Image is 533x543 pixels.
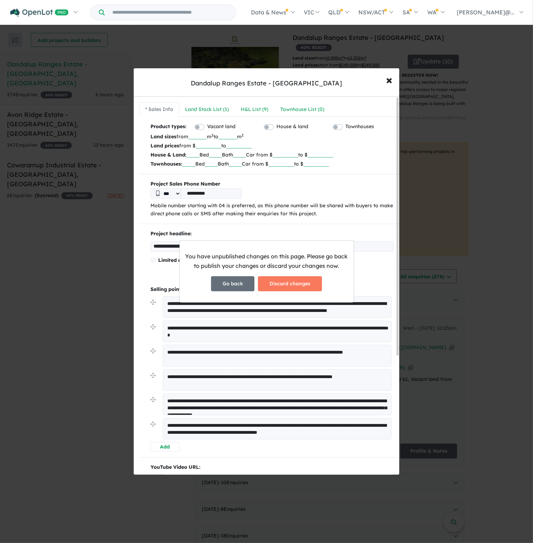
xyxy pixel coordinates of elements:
[258,276,322,291] button: Discard changes
[10,8,69,17] img: Openlot PRO Logo White
[185,252,348,271] p: You have unpublished changes on this page. Please go back to publish your changes or discard your...
[211,276,254,291] button: Go back
[106,5,234,20] input: Try estate name, suburb, builder or developer
[457,9,514,16] span: [PERSON_NAME]@...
